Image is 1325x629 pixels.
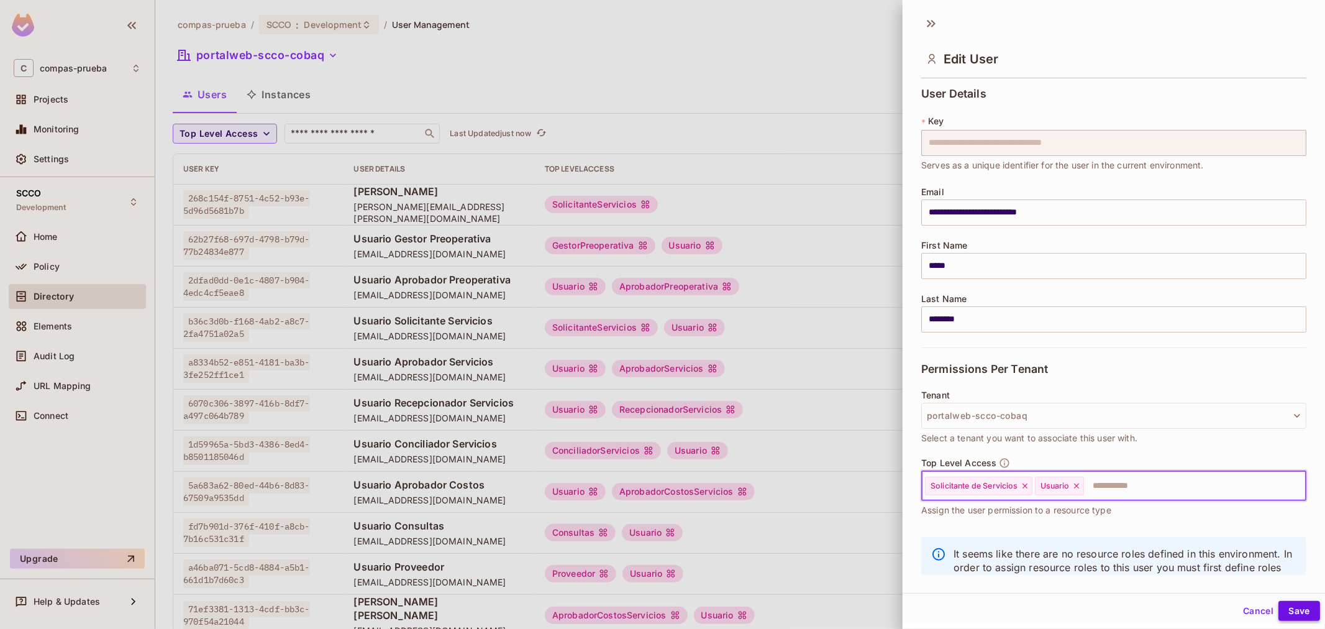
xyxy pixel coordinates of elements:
[921,158,1204,172] span: Serves as a unique identifier for the user in the current environment.
[921,294,967,304] span: Last Name
[1238,601,1278,621] button: Cancel
[1278,601,1320,621] button: Save
[1035,477,1084,495] div: Usuario
[921,88,986,100] span: User Details
[921,403,1306,429] button: portalweb-scco-cobaq
[921,431,1137,445] span: Select a tenant you want to associate this user with.
[925,477,1032,495] div: Solicitante de Servicios
[921,241,968,250] span: First Name
[1040,481,1070,491] span: Usuario
[1300,484,1302,487] button: Open
[921,503,1111,517] span: Assign the user permission to a resource type
[921,390,950,400] span: Tenant
[928,116,944,126] span: Key
[931,481,1018,491] span: Solicitante de Servicios
[921,363,1048,375] span: Permissions Per Tenant
[921,187,944,197] span: Email
[944,52,998,67] span: Edit User
[921,458,996,468] span: Top Level Access
[954,547,1296,588] p: It seems like there are no resource roles defined in this environment. In order to assign resourc...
